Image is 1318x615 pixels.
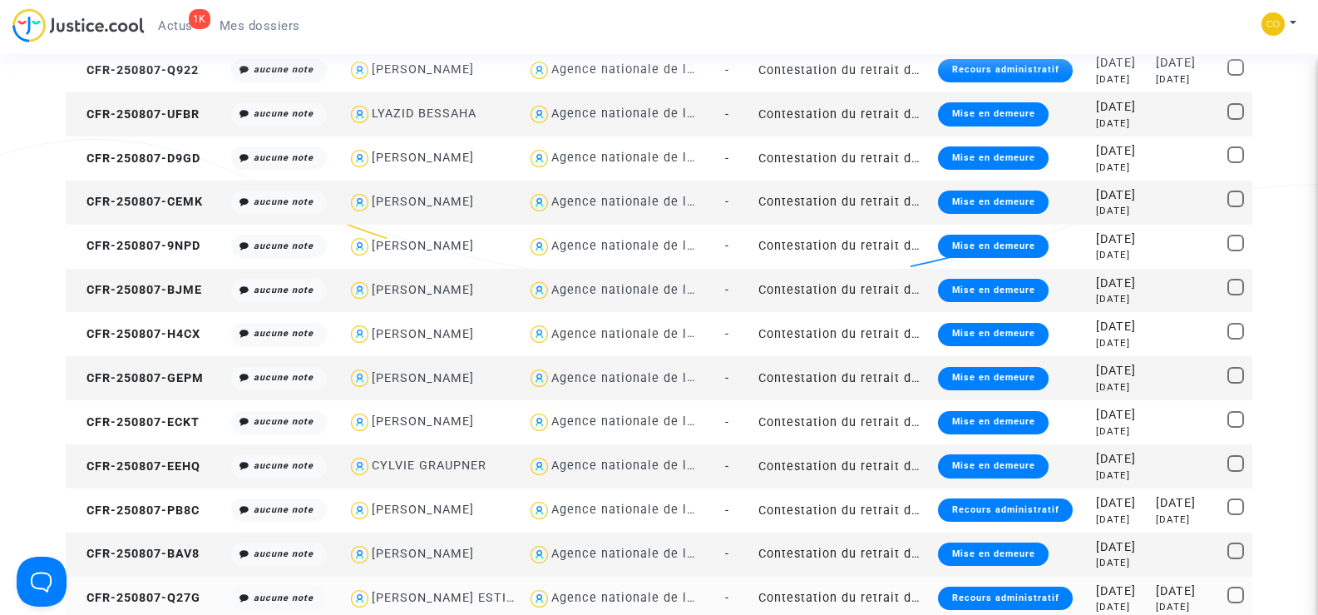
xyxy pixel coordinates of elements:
[1096,186,1144,205] div: [DATE]
[527,191,551,215] img: icon-user.svg
[1096,98,1144,117] div: [DATE]
[551,62,734,77] div: Agence nationale de l'habitat
[551,107,734,121] div: Agence nationale de l'habitat
[372,283,474,297] div: [PERSON_NAME]
[1096,538,1144,557] div: [DATE]
[72,591,200,605] span: CFR-250807-Q27G
[551,371,734,385] div: Agence nationale de l'habitat
[938,102,1048,126] div: Mise en demeure
[938,454,1048,478] div: Mise en demeure
[348,543,372,567] img: icon-user.svg
[725,459,729,474] span: -
[527,279,551,303] img: icon-user.svg
[254,64,313,75] i: aucune note
[551,459,734,473] div: Agence nationale de l'habitat
[254,460,313,471] i: aucune note
[72,371,204,385] span: CFR-250807-GEPM
[348,322,372,346] img: icon-user.svg
[1096,556,1144,570] div: [DATE]
[527,543,551,567] img: icon-user.svg
[254,504,313,515] i: aucune note
[372,327,474,341] div: [PERSON_NAME]
[254,328,313,339] i: aucune note
[348,498,372,523] img: icon-user.svg
[1096,117,1144,131] div: [DATE]
[527,102,551,126] img: icon-user.svg
[551,591,734,605] div: Agence nationale de l'habitat
[372,239,474,253] div: [PERSON_NAME]
[1096,72,1144,87] div: [DATE]
[1096,231,1144,249] div: [DATE]
[725,591,729,605] span: -
[1156,583,1215,601] div: [DATE]
[254,196,313,207] i: aucune note
[1096,583,1144,601] div: [DATE]
[1096,204,1144,218] div: [DATE]
[372,195,474,209] div: [PERSON_NAME]
[551,195,734,209] div: Agence nationale de l'habitat
[1096,469,1144,483] div: [DATE]
[348,366,372,390] img: icon-user.svg
[372,591,526,605] div: [PERSON_NAME] ESTIMA
[1096,275,1144,293] div: [DATE]
[348,587,372,611] img: icon-user.svg
[72,63,199,77] span: CFR-250807-Q922
[753,533,932,577] td: Contestation du retrait de [PERSON_NAME] par l'ANAH (mandataire)
[725,283,729,297] span: -
[753,181,932,225] td: Contestation du retrait de [PERSON_NAME] par l'ANAH (mandataire)
[1096,380,1144,394] div: [DATE]
[725,371,729,385] span: -
[1096,54,1144,72] div: [DATE]
[1096,161,1144,175] div: [DATE]
[753,356,932,400] td: Contestation du retrait de [PERSON_NAME] par l'ANAH (mandataire)
[1096,600,1144,614] div: [DATE]
[527,454,551,479] img: icon-user.svg
[938,279,1048,302] div: Mise en demeure
[1156,513,1215,527] div: [DATE]
[725,107,729,122] span: -
[551,151,734,165] div: Agence nationale de l'habitat
[372,62,474,77] div: [PERSON_NAME]
[1096,406,1144,424] div: [DATE]
[348,410,372,434] img: icon-user.svg
[938,235,1048,258] div: Mise en demeure
[372,151,474,165] div: [PERSON_NAME]
[753,225,932,269] td: Contestation du retrait de [PERSON_NAME] par l'ANAH (mandataire)
[372,459,486,473] div: CYLVIE GRAUPNER
[527,587,551,611] img: icon-user.svg
[372,107,476,121] div: LYAZID BESSAHA
[725,151,729,166] span: -
[753,92,932,136] td: Contestation du retrait de [PERSON_NAME] par l'ANAH (mandataire)
[372,547,474,561] div: [PERSON_NAME]
[348,191,372,215] img: icon-user.svg
[551,327,734,341] div: Agence nationale de l'habitat
[72,415,200,429] span: CFR-250807-ECKT
[372,371,474,385] div: [PERSON_NAME]
[551,414,734,429] div: Agence nationale de l'habitat
[220,18,300,33] span: Mes dossiers
[1096,318,1144,336] div: [DATE]
[527,235,551,259] img: icon-user.svg
[527,366,551,390] img: icon-user.svg
[1096,424,1144,439] div: [DATE]
[753,136,932,181] td: Contestation du retrait de [PERSON_NAME] par l'ANAH (mandataire)
[1156,72,1215,87] div: [DATE]
[527,146,551,171] img: icon-user.svg
[254,416,313,427] i: aucune note
[938,191,1048,214] div: Mise en demeure
[938,411,1048,434] div: Mise en demeure
[1156,494,1215,513] div: [DATE]
[372,414,474,429] div: [PERSON_NAME]
[254,241,313,251] i: aucune note
[348,102,372,126] img: icon-user.svg
[1156,54,1215,72] div: [DATE]
[551,547,734,561] div: Agence nationale de l'habitat
[753,489,932,533] td: Contestation du retrait de [PERSON_NAME] par l'ANAH (mandataire)
[753,400,932,444] td: Contestation du retrait de [PERSON_NAME] par l'ANAH (mandataire)
[72,283,202,297] span: CFR-250807-BJME
[725,503,729,518] span: -
[725,327,729,341] span: -
[551,283,734,297] div: Agence nationale de l'habitat
[72,151,200,166] span: CFR-250807-D9GD
[72,459,200,474] span: CFR-250807-EEHQ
